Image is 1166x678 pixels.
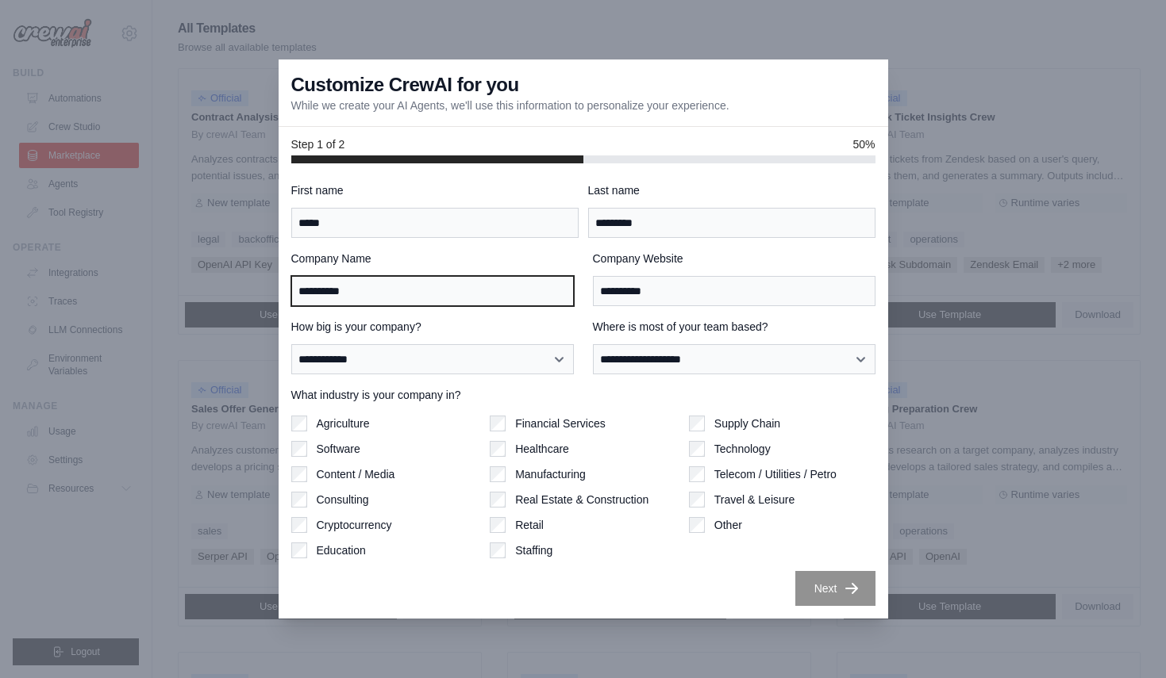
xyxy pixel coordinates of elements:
[588,182,875,198] label: Last name
[515,492,648,508] label: Real Estate & Construction
[714,466,837,482] label: Telecom / Utilities / Petro
[317,492,369,508] label: Consulting
[317,441,360,457] label: Software
[291,387,875,403] label: What industry is your company in?
[714,441,771,457] label: Technology
[317,542,366,558] label: Education
[714,416,780,431] label: Supply Chain
[515,441,569,457] label: Healthcare
[795,571,875,606] button: Next
[317,416,370,431] label: Agriculture
[515,466,586,482] label: Manufacturing
[852,136,875,152] span: 50%
[291,72,519,98] h3: Customize CrewAI for you
[515,517,544,533] label: Retail
[317,517,392,533] label: Cryptocurrency
[714,517,742,533] label: Other
[291,136,345,152] span: Step 1 of 2
[291,182,579,198] label: First name
[714,492,795,508] label: Travel & Leisure
[515,542,552,558] label: Staffing
[291,98,729,113] p: While we create your AI Agents, we'll use this information to personalize your experience.
[317,466,395,482] label: Content / Media
[291,251,574,266] label: Company Name
[291,319,574,335] label: How big is your company?
[593,251,875,266] label: Company Website
[515,416,606,431] label: Financial Services
[593,319,875,335] label: Where is most of your team based?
